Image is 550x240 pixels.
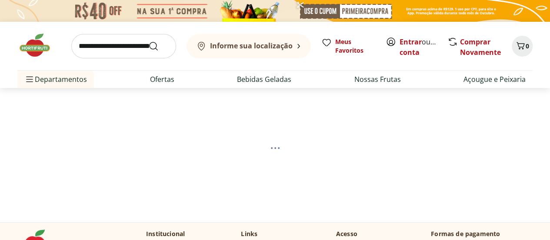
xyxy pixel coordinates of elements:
[210,41,293,51] b: Informe sua localização
[146,230,185,238] p: Institucional
[400,37,438,57] span: ou
[354,74,401,85] a: Nossas Frutas
[526,42,529,50] span: 0
[24,69,35,90] button: Menu
[24,69,87,90] span: Departamentos
[512,36,533,57] button: Carrinho
[148,41,169,51] button: Submit Search
[463,74,526,85] a: Açougue e Peixaria
[150,74,174,85] a: Ofertas
[431,230,533,238] p: Formas de pagamento
[460,37,501,57] a: Comprar Novamente
[321,37,375,55] a: Meus Favoritos
[400,37,422,47] a: Entrar
[187,34,311,58] button: Informe sua localização
[336,230,357,238] p: Acesso
[71,34,176,58] input: search
[17,32,61,58] img: Hortifruti
[237,74,291,85] a: Bebidas Geladas
[335,37,375,55] span: Meus Favoritos
[400,37,447,57] a: Criar conta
